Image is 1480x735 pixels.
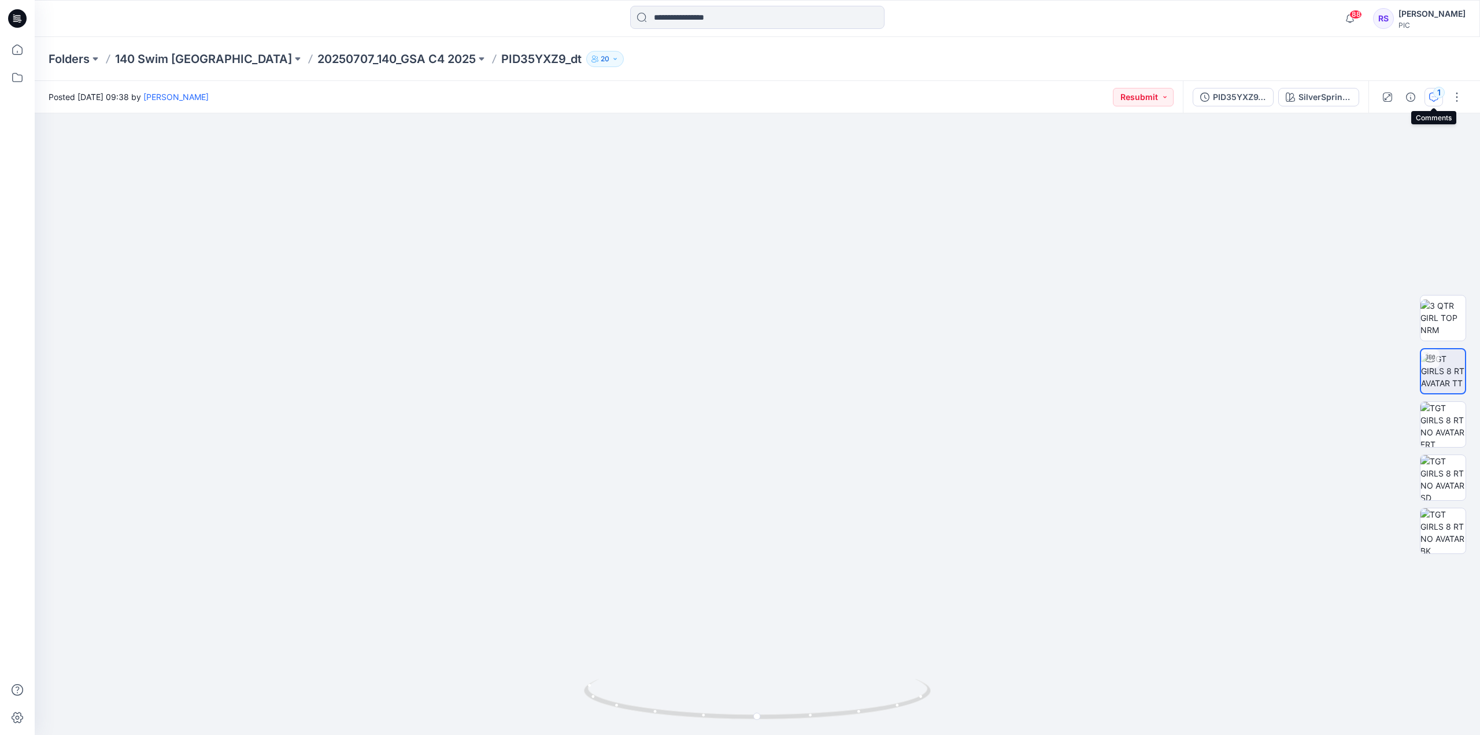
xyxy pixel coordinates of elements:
[49,91,209,103] span: Posted [DATE] 09:38 by
[1298,91,1352,104] div: SilverSprings
[1424,88,1443,106] button: 1
[1213,91,1266,104] div: PID35YXZ9_dt_V3
[1420,300,1466,336] img: 3 QTR GIRL TOP NRM
[317,51,476,67] a: 20250707_140_GSA C4 2025
[1420,402,1466,447] img: TGT GIRLS 8 RT NO AVATAR FRT
[1398,7,1466,21] div: [PERSON_NAME]
[1373,8,1394,29] div: RS
[601,53,609,65] p: 20
[501,51,582,67] p: PID35YXZ9_dt
[143,92,209,102] a: [PERSON_NAME]
[49,51,90,67] a: Folders
[1278,88,1359,106] button: SilverSprings
[586,51,624,67] button: 20
[1349,10,1362,19] span: 88
[1193,88,1274,106] button: PID35YXZ9_dt_V3
[1398,21,1466,29] div: PIC
[1420,455,1466,500] img: TGT GIRLS 8 RT NO AVATAR SD
[1433,87,1445,98] div: 1
[1421,353,1465,389] img: TGT GIRLS 8 RT AVATAR TT
[1401,88,1420,106] button: Details
[1420,508,1466,553] img: TGT GIRLS 8 RT NO AVATAR BK
[115,51,292,67] a: 140 Swim [GEOGRAPHIC_DATA]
